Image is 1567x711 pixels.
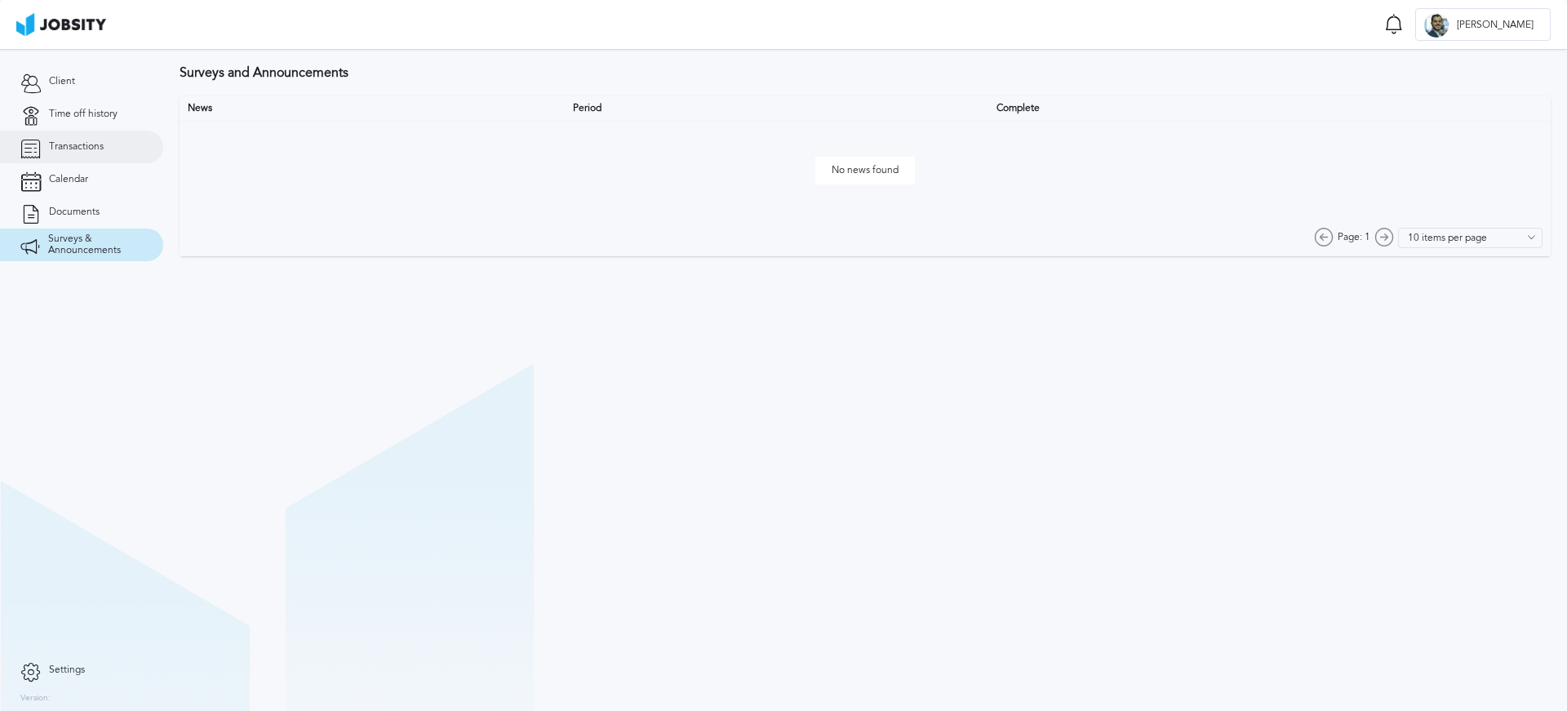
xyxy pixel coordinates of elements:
span: Client [49,76,75,87]
span: Time off history [49,109,118,120]
th: News [180,96,565,121]
span: Transactions [49,141,104,153]
span: [PERSON_NAME] [1449,20,1542,31]
th: Period [565,96,988,121]
span: Surveys & Announcements [48,233,143,256]
span: No news found [815,157,915,184]
th: Complete [988,96,1551,121]
span: Page: 1 [1338,232,1370,243]
div: L [1424,13,1449,38]
label: Version: [20,694,51,704]
button: L[PERSON_NAME] [1415,8,1551,41]
span: Calendar [49,174,88,185]
h3: Surveys and Announcements [180,65,1551,80]
span: Settings [49,664,85,676]
img: ab4bad089aa723f57921c736e9817d99.png [16,13,106,36]
span: Documents [49,207,100,218]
